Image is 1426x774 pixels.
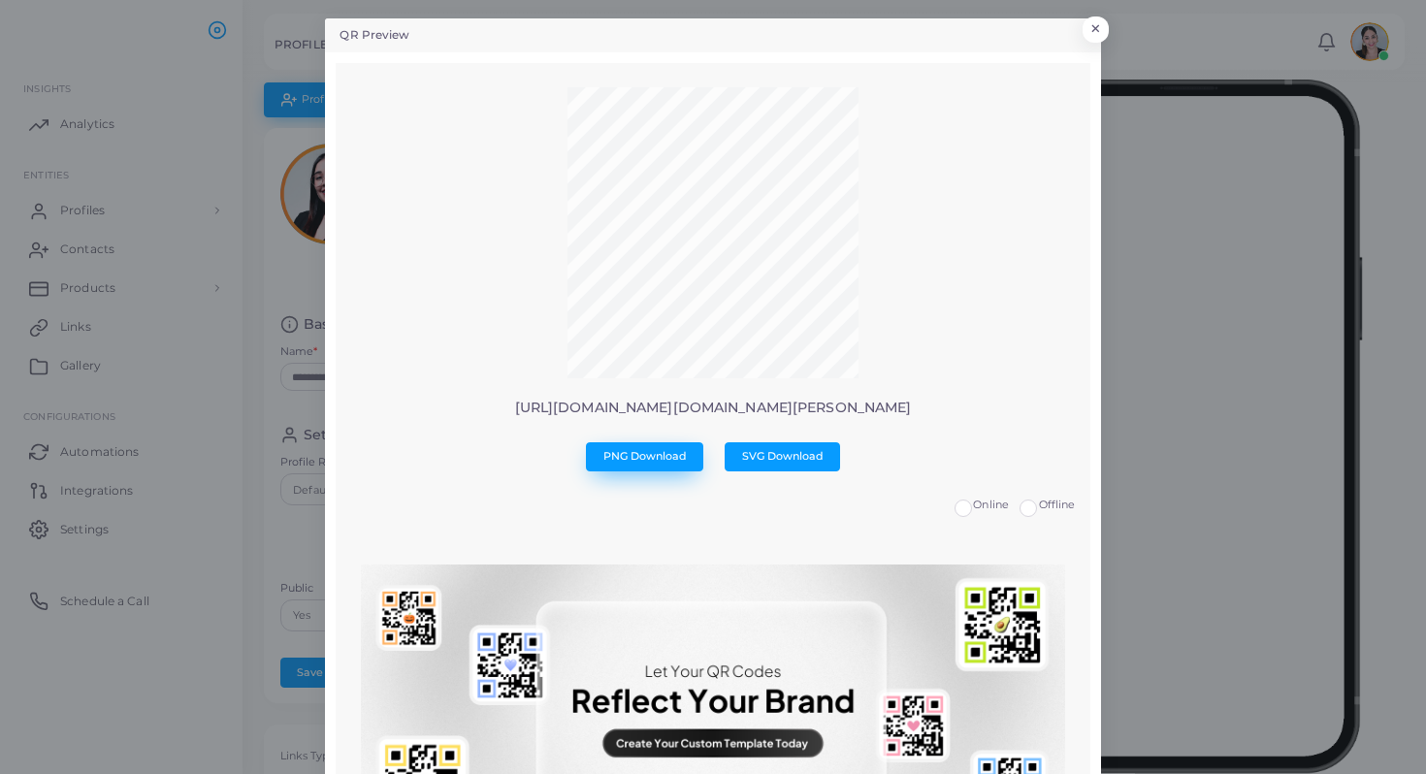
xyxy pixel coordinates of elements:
[1039,498,1076,511] span: Offline
[586,442,703,471] button: PNG Download
[742,449,824,463] span: SVG Download
[603,449,687,463] span: PNG Download
[1083,16,1109,42] button: Close
[725,442,840,471] button: SVG Download
[973,498,1009,511] span: Online
[350,400,1075,416] p: [URL][DOMAIN_NAME][DOMAIN_NAME][PERSON_NAME]
[340,27,409,44] h5: QR Preview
